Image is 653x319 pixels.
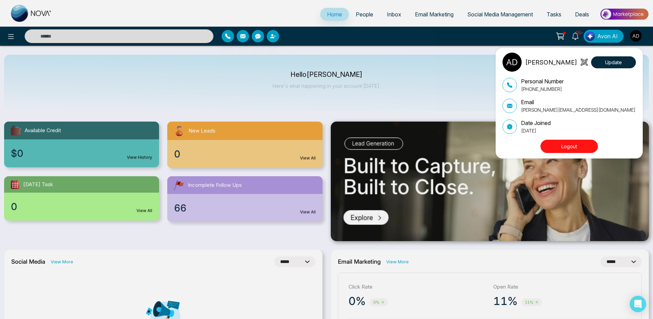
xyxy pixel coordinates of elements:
button: Logout [540,140,598,153]
p: [PERSON_NAME] [525,58,577,67]
p: [DATE] [521,127,551,134]
p: [PERSON_NAME][EMAIL_ADDRESS][DOMAIN_NAME] [521,106,636,113]
div: Open Intercom Messenger [630,296,646,312]
p: [PHONE_NUMBER] [521,85,564,93]
p: Email [521,98,636,106]
p: Personal Number [521,77,564,85]
button: Update [591,56,636,68]
p: Date Joined [521,119,551,127]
